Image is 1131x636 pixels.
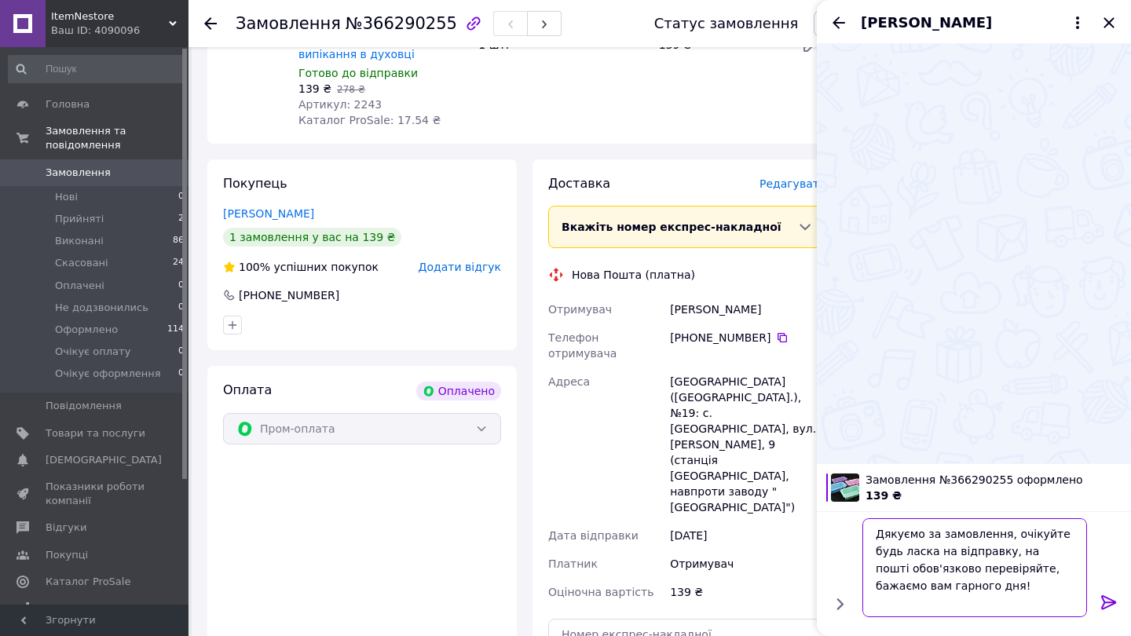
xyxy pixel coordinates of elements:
span: 0 [178,345,184,359]
div: успішних покупок [223,259,379,275]
button: Закрити [1100,13,1118,32]
div: [DATE] [667,521,829,550]
span: Отримувач [548,303,612,316]
span: 139 ₴ [298,82,331,95]
img: 6589233355_w100_h100_silikonovaya-forma-dlya.jpg [831,473,859,502]
span: Замовлення [46,166,111,180]
div: Нова Пошта (платна) [568,267,699,283]
div: Отримувач [667,550,829,578]
span: Оціночна вартість [548,586,653,598]
span: Оплата [223,382,272,397]
span: Очікує оплату [55,345,130,359]
span: Покупець [223,176,287,191]
span: Показники роботи компанії [46,480,145,508]
span: Виконані [55,234,104,248]
span: Скасовані [55,256,108,270]
span: 86 [173,234,184,248]
span: Оформлено [55,323,118,337]
div: [GEOGRAPHIC_DATA] ([GEOGRAPHIC_DATA].), №19: с. [GEOGRAPHIC_DATA], вул. [PERSON_NAME], 9 (станція... [667,367,829,521]
span: Додати відгук [419,261,501,273]
div: Оплачено [416,382,501,400]
div: [PHONE_NUMBER] [237,287,341,303]
span: Прийняті [55,212,104,226]
span: Платник [548,557,598,570]
span: Дата відправки [548,529,639,542]
span: Покупці [46,548,88,562]
div: Статус замовлення [654,16,799,31]
span: [PERSON_NAME] [861,13,992,33]
textarea: Дякуємо за замовлення, очікуйте будь ласка на відправку, на пошті обов'язково перевіряйте, бажаєм... [862,518,1087,617]
span: Замовлення №366290255 оформлено [866,472,1122,488]
span: 139 ₴ [866,489,902,502]
span: 100% [239,261,270,273]
span: Телефон отримувача [548,331,617,360]
input: Пошук [8,55,185,83]
span: 0 [178,190,184,204]
a: [PERSON_NAME] [223,207,314,220]
div: Повернутися назад [204,16,217,31]
span: ItemNestore [51,9,169,24]
span: 24 [173,256,184,270]
span: Артикул: 2243 [298,98,382,111]
div: Ваш ID: 4090096 [51,24,188,38]
span: Адреса [548,375,590,388]
span: Відгуки [46,521,86,535]
span: Аналітика [46,601,100,616]
span: Вкажіть номер експрес-накладної [562,221,781,233]
span: Замовлення [236,14,341,33]
span: 0 [178,367,184,381]
span: Редагувати [759,177,826,190]
span: Нові [55,190,78,204]
span: Очікує оформлення [55,367,161,381]
span: Каталог ProSale [46,575,130,589]
span: 0 [178,301,184,315]
span: 2 [178,212,184,226]
span: Повідомлення [46,399,122,413]
span: Каталог ProSale: 17.54 ₴ [298,114,441,126]
span: Оплачені [55,279,104,293]
span: Головна [46,97,90,111]
div: 1 замовлення у вас на 139 ₴ [223,228,401,247]
button: Показати кнопки [829,594,850,614]
div: [PERSON_NAME] [667,295,829,323]
span: Доставка [548,176,610,191]
button: [PERSON_NAME] [861,13,1087,33]
span: 114 [167,323,184,337]
div: [PHONE_NUMBER] [670,330,826,345]
span: 278 ₴ [337,84,365,95]
span: [DEMOGRAPHIC_DATA] [46,453,162,467]
button: Назад [829,13,848,32]
span: №366290255 [346,14,457,33]
span: 0 [178,279,184,293]
span: Замовлення та повідомлення [46,124,188,152]
span: Не додзвонились [55,301,148,315]
span: Готово до відправки [298,67,418,79]
div: 139 ₴ [667,578,829,606]
span: Товари та послуги [46,426,145,440]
